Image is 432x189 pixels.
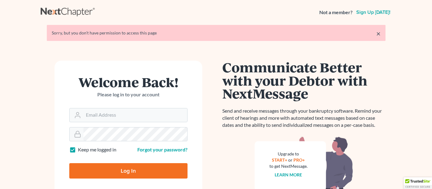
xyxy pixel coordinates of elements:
div: Upgrade to [269,151,308,157]
span: or [288,157,293,163]
a: START+ [272,157,287,163]
label: Keep me logged in [78,146,116,153]
a: Forgot your password? [137,147,188,152]
input: Log In [69,163,188,179]
a: × [376,30,381,37]
a: PRO+ [293,157,305,163]
div: Sorry, but you don't have permission to access this page [52,30,381,36]
h1: Communicate Better with your Debtor with NextMessage [222,61,386,100]
h1: Welcome Back! [69,75,188,89]
div: to get NextMessage. [269,163,308,169]
p: Send and receive messages through your bankruptcy software. Remind your client of hearings and mo... [222,107,386,129]
a: Learn more [275,172,302,177]
input: Email Address [83,108,187,122]
strong: Not a member? [319,9,353,16]
div: TrustedSite Certified [404,177,432,189]
p: Please log in to your account [69,91,188,98]
a: Sign up [DATE]! [355,10,392,15]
